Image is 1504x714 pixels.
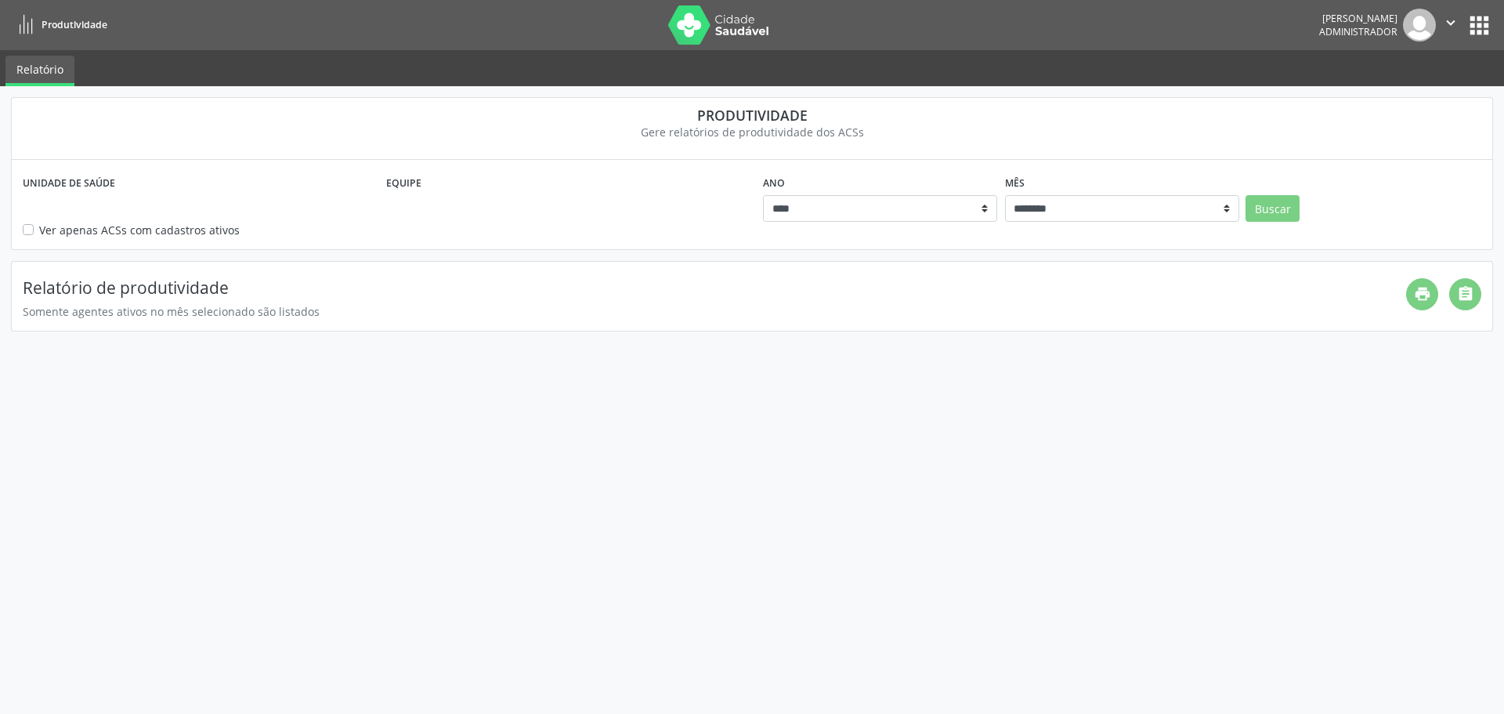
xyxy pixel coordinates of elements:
[1245,195,1300,222] button: Buscar
[23,278,1406,298] h4: Relatório de produtividade
[23,171,115,195] label: Unidade de saúde
[1403,9,1436,42] img: img
[1436,9,1466,42] button: 
[42,18,107,31] span: Produtividade
[1319,25,1397,38] span: Administrador
[1466,12,1493,39] button: apps
[23,124,1481,140] div: Gere relatórios de produtividade dos ACSs
[386,171,421,195] label: Equipe
[23,303,1406,320] div: Somente agentes ativos no mês selecionado são listados
[1319,12,1397,25] div: [PERSON_NAME]
[11,12,107,38] a: Produtividade
[23,107,1481,124] div: Produtividade
[763,171,785,195] label: Ano
[5,56,74,86] a: Relatório
[1442,14,1459,31] i: 
[39,222,240,238] label: Ver apenas ACSs com cadastros ativos
[1005,171,1025,195] label: Mês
